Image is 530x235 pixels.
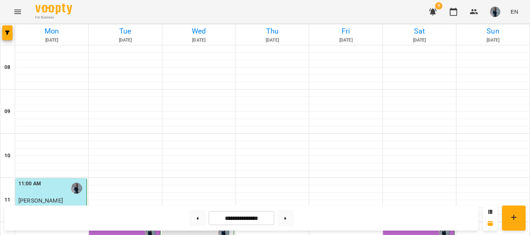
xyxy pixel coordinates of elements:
[18,197,63,204] span: [PERSON_NAME]
[163,25,234,37] h6: Wed
[71,183,82,194] img: Вікторія Ксеншкевич
[310,37,381,44] h6: [DATE]
[237,25,308,37] h6: Thu
[384,37,455,44] h6: [DATE]
[508,5,521,18] button: EN
[237,37,308,44] h6: [DATE]
[510,8,518,15] span: EN
[35,15,72,20] span: For Business
[16,25,87,37] h6: Mon
[490,7,500,17] img: bfffc1ebdc99cb2c845fa0ad6ea9d4d3.jpeg
[16,37,87,44] h6: [DATE]
[457,25,529,37] h6: Sun
[384,25,455,37] h6: Sat
[90,25,161,37] h6: Tue
[310,25,381,37] h6: Fri
[4,152,10,160] h6: 10
[18,180,41,188] label: 11:00 AM
[4,196,10,204] h6: 11
[457,37,529,44] h6: [DATE]
[4,108,10,116] h6: 09
[35,4,72,14] img: Voopty Logo
[9,3,26,21] button: Menu
[90,37,161,44] h6: [DATE]
[435,2,442,10] span: 9
[4,63,10,71] h6: 08
[163,37,234,44] h6: [DATE]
